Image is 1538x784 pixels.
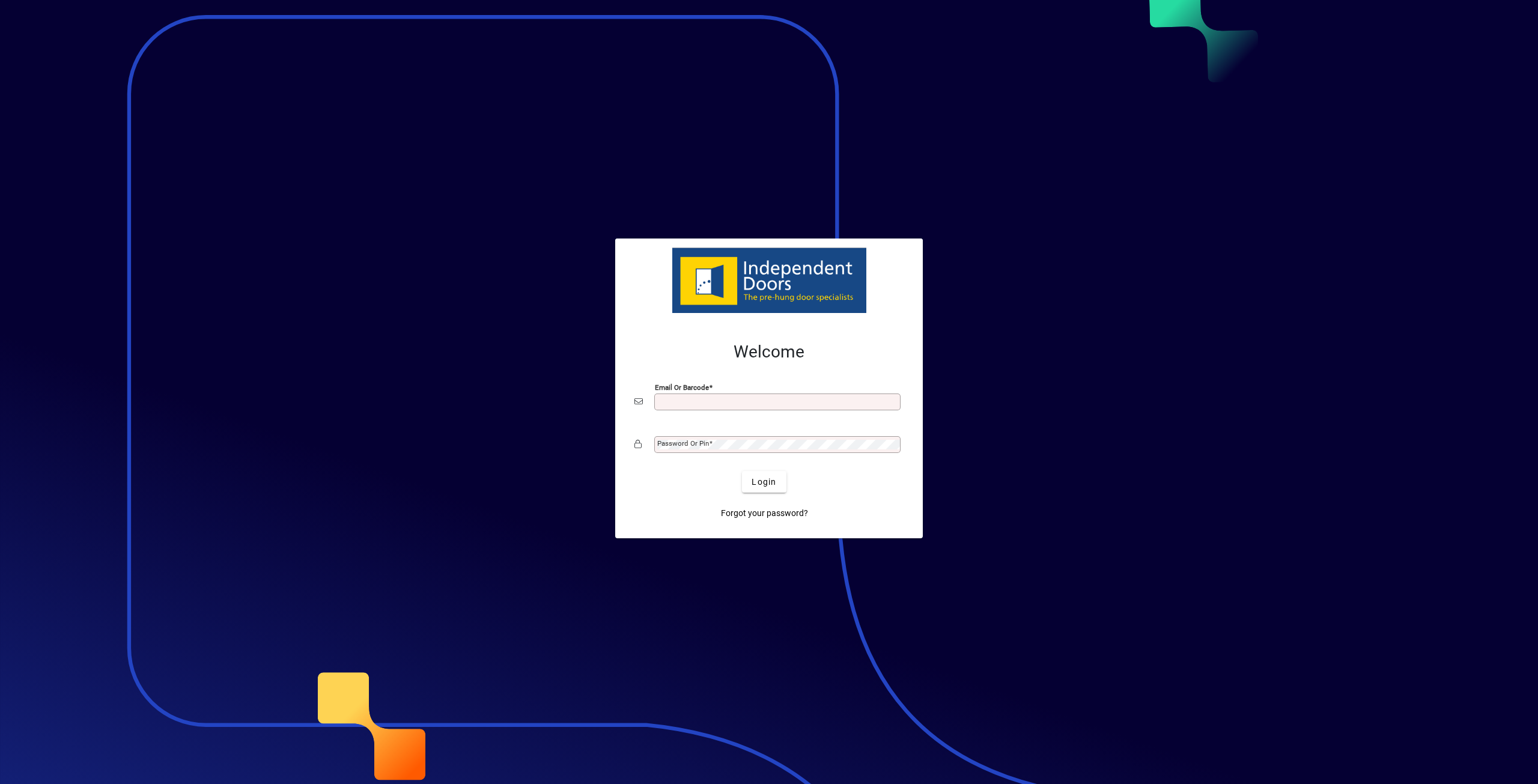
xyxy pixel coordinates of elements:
mat-label: Password or Pin [657,439,709,448]
mat-label: Email or Barcode [655,383,709,392]
span: Login [752,476,776,488]
span: Forgot your password? [721,507,808,520]
a: Forgot your password? [716,502,813,524]
button: Login [742,471,786,493]
h2: Welcome [634,342,904,362]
